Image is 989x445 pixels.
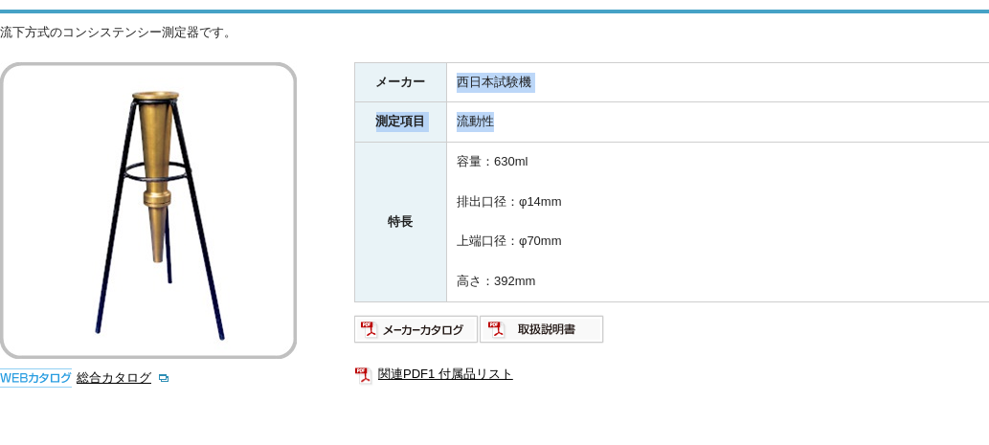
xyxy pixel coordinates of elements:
img: 取扱説明書 [480,314,605,345]
th: 特長 [355,143,447,302]
a: 総合カタログ [77,370,170,385]
a: 取扱説明書 [480,326,605,341]
th: 測定項目 [355,102,447,143]
th: メーカー [355,62,447,102]
a: メーカーカタログ [354,326,480,341]
img: メーカーカタログ [354,314,480,345]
